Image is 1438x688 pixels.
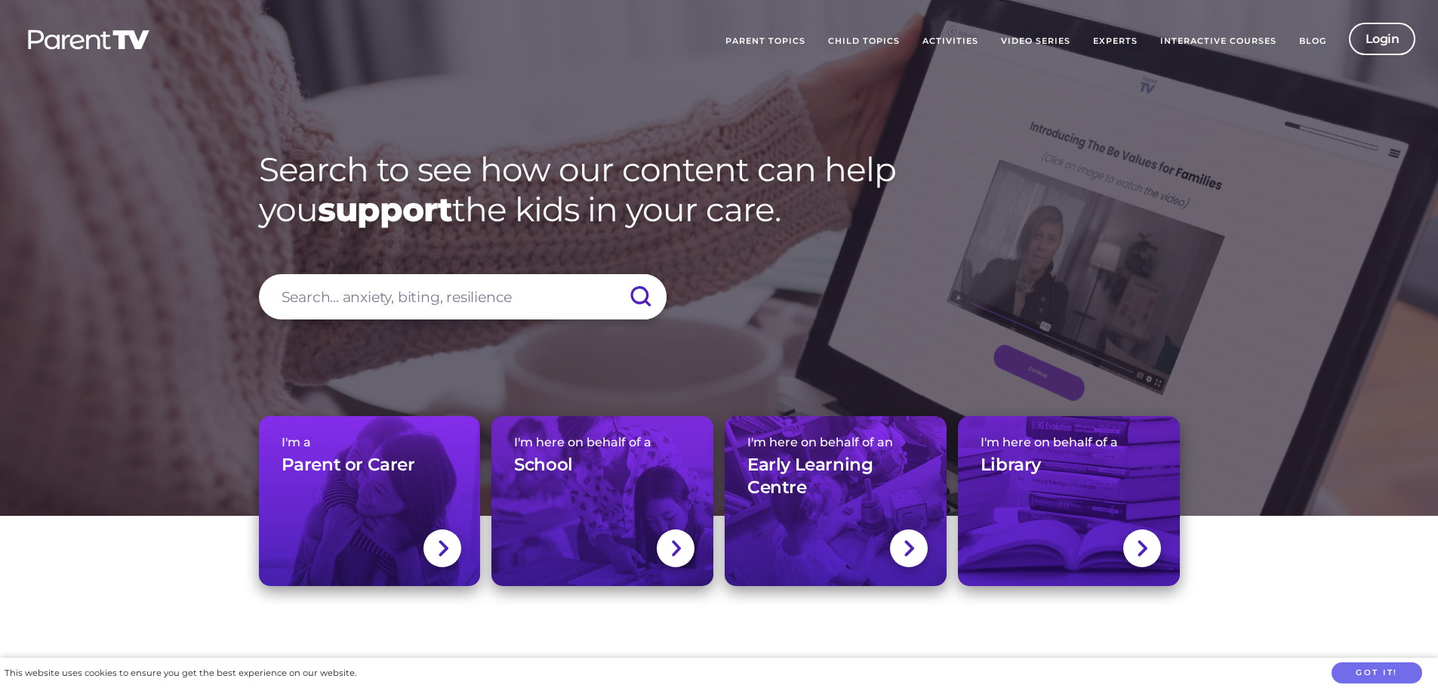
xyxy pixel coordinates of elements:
h3: Parent or Carer [282,454,415,477]
a: Child Topics [817,23,911,60]
a: Blog [1288,23,1338,60]
input: Submit [614,274,667,319]
span: I'm here on behalf of an [747,435,924,449]
img: parenttv-logo-white.4c85aaf.svg [26,29,151,51]
a: I'm here on behalf of anEarly Learning Centre [725,416,947,586]
a: I'm here on behalf of aLibrary [958,416,1180,586]
strong: support [318,189,452,230]
h3: Library [981,454,1041,477]
div: This website uses cookies to ensure you get the best experience on our website. [5,665,356,681]
a: Activities [911,23,990,60]
img: svg+xml;base64,PHN2ZyBlbmFibGUtYmFja2dyb3VuZD0ibmV3IDAgMCAxNC44IDI1LjciIHZpZXdCb3g9IjAgMCAxNC44ID... [1136,538,1147,558]
span: I'm here on behalf of a [981,435,1157,449]
h3: Early Learning Centre [747,454,924,499]
img: svg+xml;base64,PHN2ZyBlbmFibGUtYmFja2dyb3VuZD0ibmV3IDAgMCAxNC44IDI1LjciIHZpZXdCb3g9IjAgMCAxNC44ID... [670,538,682,558]
a: Experts [1082,23,1149,60]
img: svg+xml;base64,PHN2ZyBlbmFibGUtYmFja2dyb3VuZD0ibmV3IDAgMCAxNC44IDI1LjciIHZpZXdCb3g9IjAgMCAxNC44ID... [437,538,448,558]
span: I'm here on behalf of a [514,435,691,449]
img: svg+xml;base64,PHN2ZyBlbmFibGUtYmFja2dyb3VuZD0ibmV3IDAgMCAxNC44IDI1LjciIHZpZXdCb3g9IjAgMCAxNC44ID... [903,538,914,558]
a: I'm aParent or Carer [259,416,481,586]
h1: Search to see how our content can help you the kids in your care. [259,150,1180,230]
button: Got it! [1332,662,1422,684]
a: I'm here on behalf of aSchool [491,416,713,586]
a: Video Series [990,23,1082,60]
a: Parent Topics [714,23,817,60]
a: Login [1349,23,1416,55]
span: I'm a [282,435,458,449]
h3: School [514,454,573,477]
input: Search... anxiety, biting, resilience [259,274,667,319]
a: Interactive Courses [1149,23,1288,60]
